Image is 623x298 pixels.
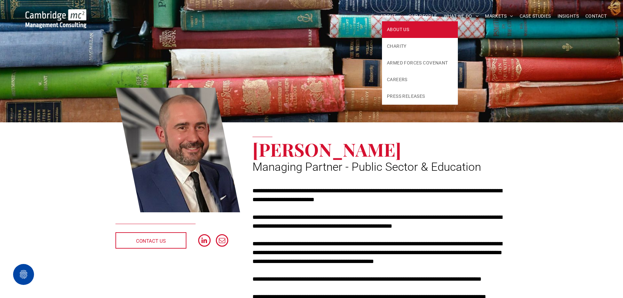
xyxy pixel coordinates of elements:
a: ABOUT [377,11,406,21]
a: ARMED FORCES COVENANT [382,55,458,71]
a: CASE STUDIES [516,11,554,21]
span: Managing Partner - Public Sector & Education [252,160,481,174]
a: Your Business Transformed | Cambridge Management Consulting [26,10,86,17]
a: CHARITY [382,38,458,55]
a: CAREERS [382,71,458,88]
span: [PERSON_NAME] [252,137,401,161]
a: ABOUT US [382,21,458,38]
span: ABOUT [380,11,402,21]
a: MARKETS [482,11,516,21]
span: PRESS RELEASES [387,93,425,100]
a: PRESS RELEASES [382,88,458,105]
a: WHAT WE DO [441,11,482,21]
span: ABOUT US [387,26,409,33]
a: Craig Cheney | Managing Partner - Public Sector & Education [115,87,240,214]
span: ARMED FORCES COVENANT [387,60,448,66]
a: email [216,234,228,248]
a: CONTACT US [115,232,186,249]
span: CONTACT US [136,233,166,249]
img: Go to Homepage [26,9,86,28]
span: CAREERS [387,76,407,83]
a: INSIGHTS [554,11,582,21]
span: CHARITY [387,43,407,50]
a: CONTACT [582,11,610,21]
a: OUR PEOPLE [405,11,440,21]
a: linkedin [198,234,211,248]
